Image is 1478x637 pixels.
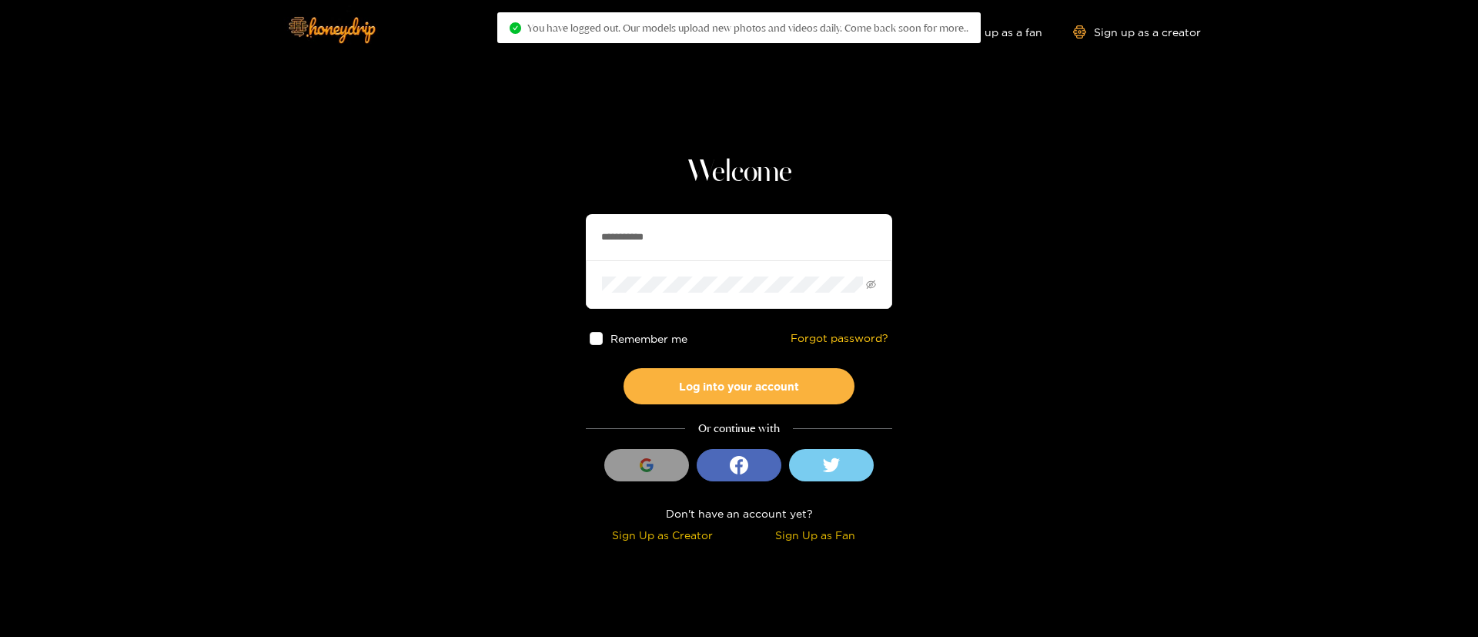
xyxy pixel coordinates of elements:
div: Don't have an account yet? [586,505,892,522]
span: Remember me [610,333,687,344]
button: Log into your account [624,368,854,404]
a: Forgot password? [791,332,888,345]
div: Or continue with [586,420,892,438]
span: check-circle [510,22,521,34]
div: Sign Up as Creator [590,526,735,544]
span: You have logged out. Our models upload new photos and videos daily. Come back soon for more.. [527,22,968,34]
div: Sign Up as Fan [743,526,888,544]
h1: Welcome [586,154,892,191]
a: Sign up as a creator [1073,25,1201,39]
span: eye-invisible [866,280,876,290]
a: Sign up as a fan [937,25,1042,39]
